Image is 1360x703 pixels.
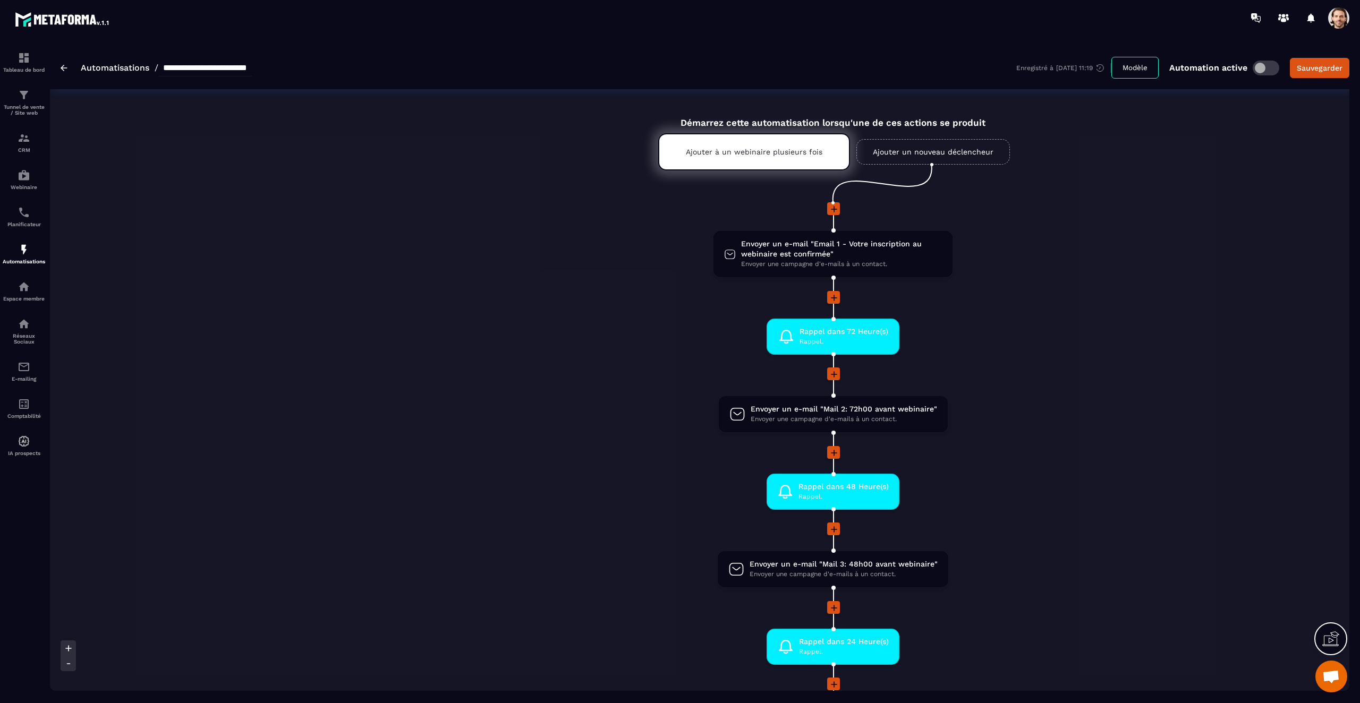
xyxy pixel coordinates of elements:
[1111,57,1159,79] button: Modèle
[18,361,30,373] img: email
[3,221,45,227] p: Planificateur
[1016,63,1111,73] div: Enregistré à
[18,132,30,144] img: formation
[800,327,888,337] span: Rappel dans 72 Heure(s)
[15,10,110,29] img: logo
[18,52,30,64] img: formation
[61,65,67,71] img: arrow
[799,637,889,647] span: Rappel dans 24 Heure(s)
[18,435,30,448] img: automations
[3,413,45,419] p: Comptabilité
[155,63,158,73] span: /
[3,184,45,190] p: Webinaire
[799,647,889,657] span: Rappel.
[3,259,45,264] p: Automatisations
[3,67,45,73] p: Tableau de bord
[3,104,45,116] p: Tunnel de vente / Site web
[751,404,937,414] span: Envoyer un e-mail "Mail 2: 72h00 avant webinaire"
[18,318,30,330] img: social-network
[3,296,45,302] p: Espace membre
[1290,58,1349,78] button: Sauvegarder
[798,482,889,492] span: Rappel dans 48 Heure(s)
[18,89,30,101] img: formation
[3,147,45,153] p: CRM
[751,414,937,424] span: Envoyer une campagne d'e-mails à un contact.
[3,272,45,310] a: automationsautomationsEspace membre
[3,124,45,161] a: formationformationCRM
[632,105,1034,128] div: Démarrez cette automatisation lorsqu'une de ces actions se produit
[1169,63,1247,73] p: Automation active
[3,450,45,456] p: IA prospects
[800,337,888,347] span: Rappel.
[3,44,45,81] a: formationformationTableau de bord
[856,139,1010,165] a: Ajouter un nouveau déclencheur
[81,63,149,73] a: Automatisations
[18,280,30,293] img: automations
[1056,64,1093,72] p: [DATE] 11:19
[3,353,45,390] a: emailemailE-mailing
[3,333,45,345] p: Réseaux Sociaux
[3,376,45,382] p: E-mailing
[3,81,45,124] a: formationformationTunnel de vente / Site web
[18,169,30,182] img: automations
[18,206,30,219] img: scheduler
[18,398,30,410] img: accountant
[3,235,45,272] a: automationsautomationsAutomatisations
[18,243,30,256] img: automations
[1315,661,1347,692] a: Open chat
[3,310,45,353] a: social-networksocial-networkRéseaux Sociaux
[741,259,942,269] span: Envoyer une campagne d'e-mails à un contact.
[3,198,45,235] a: schedulerschedulerPlanificateur
[686,148,822,156] p: Ajouter à un webinaire plusieurs fois
[1297,63,1342,73] div: Sauvegarder
[3,161,45,198] a: automationsautomationsWebinaire
[741,239,942,259] span: Envoyer un e-mail "Email 1 - Votre inscription au webinaire est confirmée"
[798,492,889,502] span: Rappel.
[3,390,45,427] a: accountantaccountantComptabilité
[750,559,938,569] span: Envoyer un e-mail "Mail 3: 48h00 avant webinaire"
[750,569,938,579] span: Envoyer une campagne d'e-mails à un contact.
